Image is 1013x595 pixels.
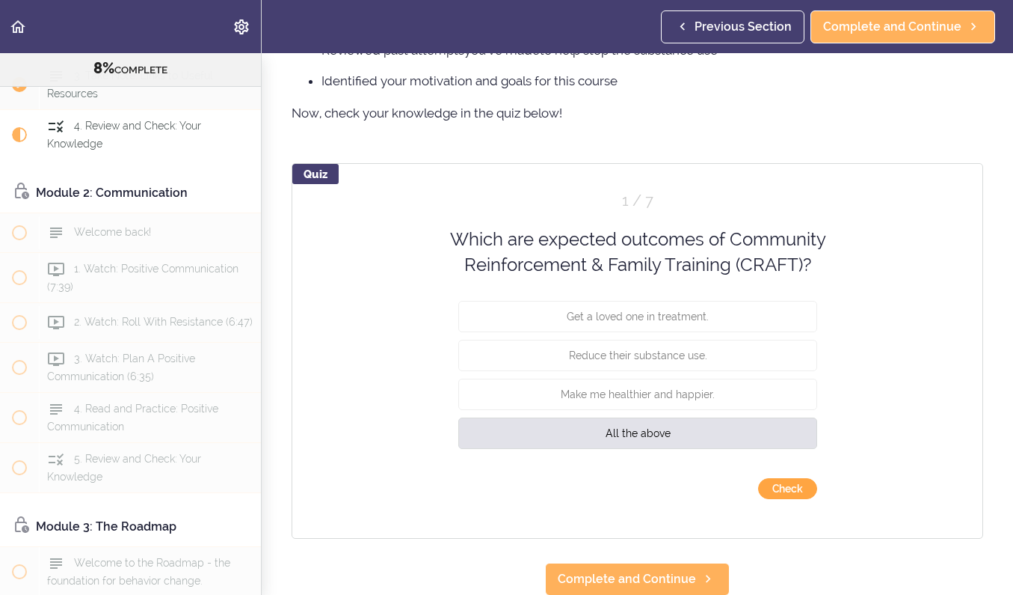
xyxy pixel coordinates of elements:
span: 3. Watch: Plan A Positive Communication (6:35) [47,353,195,382]
svg: Back to course curriculum [9,18,27,36]
span: Complete and Continue [558,570,696,588]
span: 2. Watch: Roll With Resistance (6:47) [74,316,253,328]
span: Complete and Continue [823,18,961,36]
a: Complete and Continue [810,10,995,43]
p: Now, check your knowledge in the quiz below! [292,102,983,124]
button: Get a loved one in treatment. [458,300,817,332]
span: Welcome to the Roadmap - the foundation for behavior change. [47,557,230,586]
button: submit answer [758,478,817,499]
div: Question 1 out of 7 [458,190,817,212]
span: Reduce their substance use. [568,349,706,361]
div: COMPLETE [19,59,242,79]
span: 8% [93,59,114,77]
span: Previous Section [695,18,792,36]
button: Reduce their substance use. [458,339,817,370]
span: Get a loved one in treatment. [567,310,709,322]
span: 1. Watch: Positive Communication (7:39) [47,263,238,292]
span: 4. Read and Practice: Positive Communication [47,403,218,432]
span: All the above [605,427,670,439]
button: Make me healthier and happier. [458,378,817,409]
span: 5. Review and Check: Your Knowledge [47,453,201,482]
a: Previous Section [661,10,804,43]
div: Quiz [292,164,339,184]
span: Welcome back! [74,226,151,238]
span: 3. Take Note: Links to Useful Resources [47,70,213,99]
span: Make me healthier and happier. [561,388,715,400]
div: Which are expected outcomes of Community Reinforcement & Family Training (CRAFT)? [421,227,855,278]
span: Identified your motivation and goals for this course [321,73,618,88]
svg: Settings Menu [233,18,250,36]
span: 4. Review and Check: Your Knowledge [47,120,201,149]
button: All the above [458,417,817,448]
